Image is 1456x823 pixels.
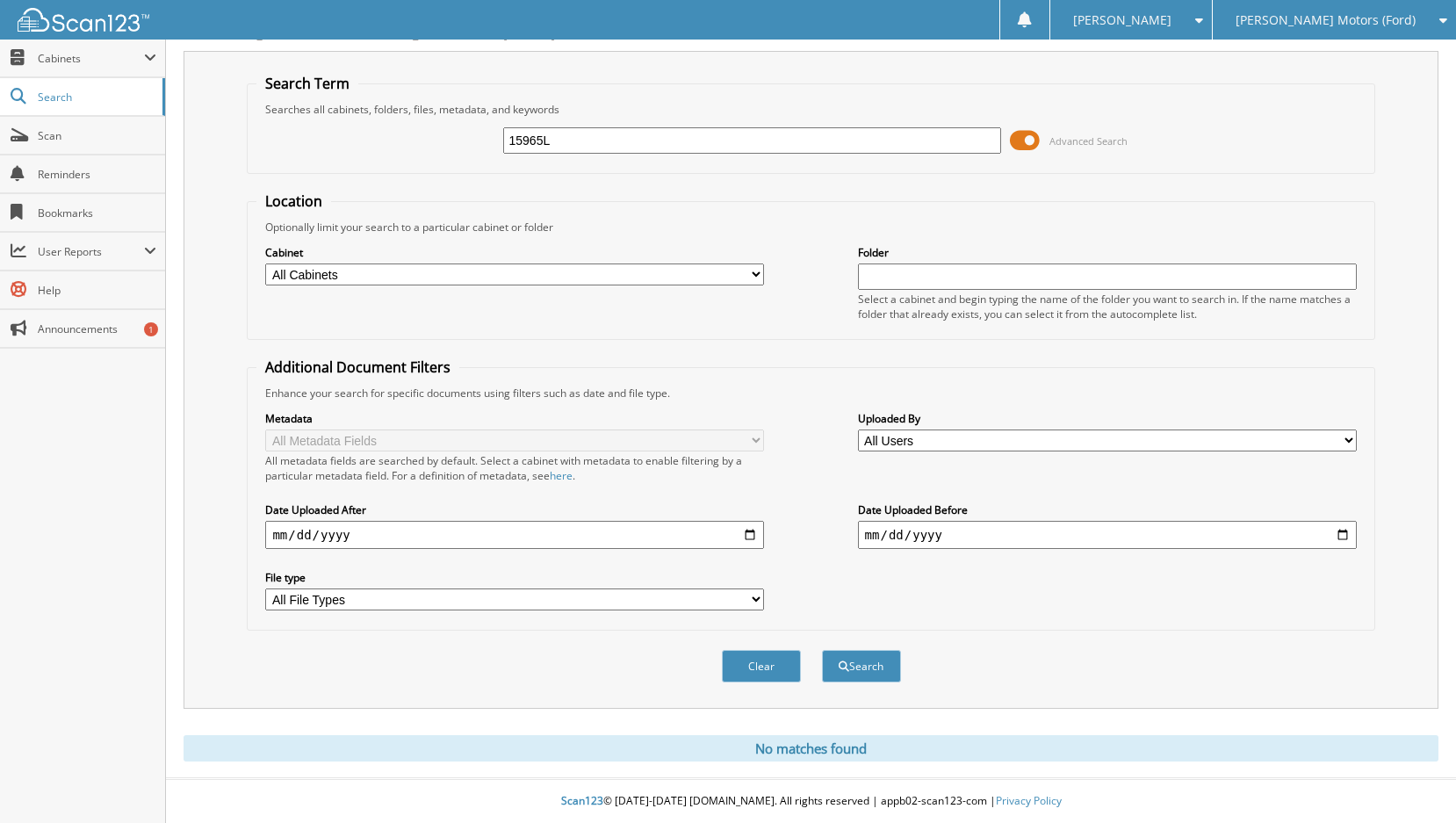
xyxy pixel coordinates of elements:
[265,570,764,585] label: File type
[858,245,1357,260] label: Folder
[256,357,459,377] legend: Additional Document Filters
[38,90,154,105] span: Search
[38,321,156,336] span: Announcements
[550,468,573,483] a: here
[256,386,1365,401] div: Enhance your search for specific documents using filters such as date and file type.
[144,322,158,336] div: 1
[38,128,156,143] span: Scan
[184,735,1438,762] div: No matches found
[265,411,764,426] label: Metadata
[18,8,149,32] img: scan123-logo-white.svg
[265,521,764,549] input: start
[265,453,764,483] div: All metadata fields are searched by default. Select a cabinet with metadata to enable filtering b...
[256,220,1365,235] div: Optionally limit your search to a particular cabinet or folder
[822,650,901,682] button: Search
[256,102,1365,117] div: Searches all cabinets, folders, files, metadata, and keywords
[996,793,1062,808] a: Privacy Policy
[38,283,156,298] span: Help
[38,206,156,220] span: Bookmarks
[256,191,331,211] legend: Location
[1236,15,1416,25] span: [PERSON_NAME] Motors (Ford)
[858,292,1357,321] div: Select a cabinet and begin typing the name of the folder you want to search in. If the name match...
[265,245,764,260] label: Cabinet
[38,167,156,182] span: Reminders
[858,502,1357,517] label: Date Uploaded Before
[561,793,603,808] span: Scan123
[256,74,358,93] legend: Search Term
[858,411,1357,426] label: Uploaded By
[38,51,144,66] span: Cabinets
[166,780,1456,823] div: © [DATE]-[DATE] [DOMAIN_NAME]. All rights reserved | appb02-scan123-com |
[265,502,764,517] label: Date Uploaded After
[858,521,1357,549] input: end
[38,244,144,259] span: User Reports
[722,650,801,682] button: Clear
[1049,134,1128,148] span: Advanced Search
[1073,15,1171,25] span: [PERSON_NAME]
